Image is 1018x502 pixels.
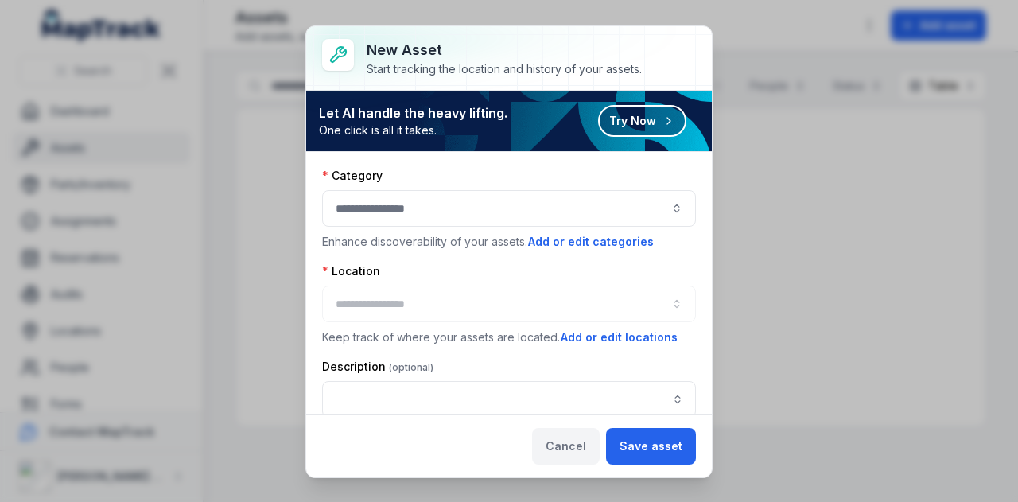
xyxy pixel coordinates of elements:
[322,329,696,346] p: Keep track of where your assets are located.
[367,39,642,61] h3: New asset
[319,103,507,123] strong: Let AI handle the heavy lifting.
[367,61,642,77] div: Start tracking the location and history of your assets.
[598,105,686,137] button: Try Now
[606,428,696,465] button: Save asset
[322,381,696,418] input: asset-add:description-label
[527,233,655,251] button: Add or edit categories
[322,263,380,279] label: Location
[322,359,433,375] label: Description
[322,168,383,184] label: Category
[322,233,696,251] p: Enhance discoverability of your assets.
[560,329,678,346] button: Add or edit locations
[319,123,507,138] span: One click is all it takes.
[532,428,600,465] button: Cancel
